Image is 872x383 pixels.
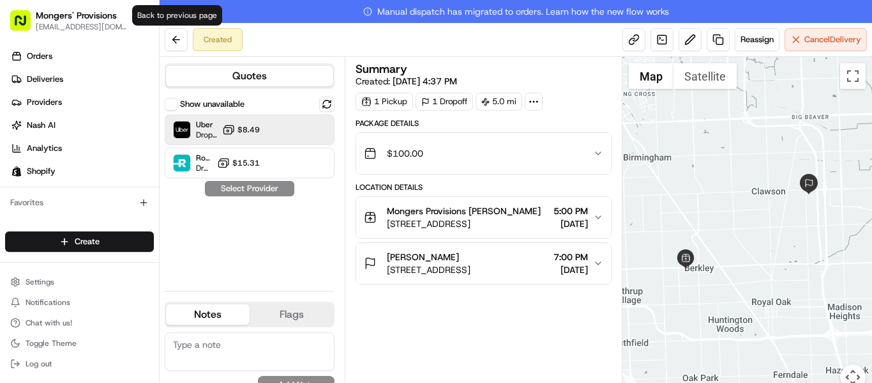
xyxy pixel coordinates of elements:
[166,66,333,86] button: Quotes
[103,281,210,304] a: 💻API Documentation
[387,217,541,230] span: [STREET_ADDRESS]
[13,122,36,145] img: 1736555255976-a54dd68f-1ca7-489b-9aae-adbdc363a1c4
[356,93,413,111] div: 1 Pickup
[33,82,211,96] input: Clear
[196,163,212,173] span: Dropoff ETA -
[553,217,588,230] span: [DATE]
[356,182,612,192] div: Location Details
[217,126,232,141] button: Start new chat
[113,198,139,208] span: [DATE]
[250,304,333,325] button: Flags
[75,236,100,247] span: Create
[735,28,779,51] button: Reassign
[27,143,62,154] span: Analytics
[5,92,159,113] a: Providers
[5,231,154,252] button: Create
[174,155,190,171] img: Roadie Rush (P2P)
[217,157,260,169] button: $15.31
[57,135,176,145] div: We're available if you need us!
[196,130,217,140] span: Dropoff ETA 51 minutes
[553,205,588,217] span: 5:00 PM
[416,93,473,111] div: 1 Dropoff
[356,133,611,174] button: $100.00
[13,166,86,176] div: Past conversations
[356,118,612,129] div: Package Details
[198,164,232,179] button: See all
[740,34,774,45] span: Reassign
[5,334,154,352] button: Toggle Theme
[387,205,541,217] span: Mongers Provisions [PERSON_NAME]
[13,186,33,207] img: Grace Nketiah
[26,338,77,348] span: Toggle Theme
[26,199,36,209] img: 1736555255976-a54dd68f-1ca7-489b-9aae-adbdc363a1c4
[804,34,861,45] span: Cancel Delivery
[387,251,459,263] span: [PERSON_NAME]
[5,138,159,159] a: Analytics
[5,161,159,182] a: Shopify
[8,281,103,304] a: 📗Knowledge Base
[356,75,457,88] span: Created:
[106,198,110,208] span: •
[57,122,209,135] div: Start new chat
[356,197,611,238] button: Mongers Provisions [PERSON_NAME][STREET_ADDRESS]5:00 PM[DATE]
[5,192,154,213] div: Favorites
[106,233,110,243] span: •
[393,75,457,87] span: [DATE] 4:37 PM
[5,115,159,136] a: Nash AI
[363,5,669,18] span: Manual dispatch has migrated to orders. Learn how the new flow works
[232,158,260,168] span: $15.31
[26,318,72,328] span: Chat with us!
[27,122,50,145] img: 4920774857489_3d7f54699973ba98c624_72.jpg
[132,5,222,26] div: Back to previous page
[26,297,70,308] span: Notifications
[36,22,127,32] button: [EMAIL_ADDRESS][DOMAIN_NAME]
[13,221,33,241] img: Brigitte Vinadas
[127,288,154,298] span: Pylon
[553,263,588,276] span: [DATE]
[629,63,673,89] button: Show street map
[673,63,737,89] button: Show satellite imagery
[90,288,154,298] a: Powered byPylon
[5,5,132,36] button: Mongers' Provisions[EMAIL_ADDRESS][DOMAIN_NAME]
[27,120,56,131] span: Nash AI
[26,233,36,244] img: 1736555255976-a54dd68f-1ca7-489b-9aae-adbdc363a1c4
[40,198,103,208] span: [PERSON_NAME]
[840,63,866,89] button: Toggle fullscreen view
[387,263,470,276] span: [STREET_ADDRESS]
[5,314,154,332] button: Chat with us!
[27,51,52,62] span: Orders
[27,74,63,85] span: Deliveries
[36,9,117,22] button: Mongers' Provisions
[356,243,611,284] button: [PERSON_NAME][STREET_ADDRESS]7:00 PM[DATE]
[5,69,159,90] a: Deliveries
[13,51,232,72] p: Welcome 👋
[356,63,407,75] h3: Summary
[174,121,190,138] img: Uber
[26,359,52,369] span: Log out
[196,120,217,130] span: Uber
[5,273,154,291] button: Settings
[222,123,260,136] button: $8.49
[27,97,62,108] span: Providers
[26,277,54,287] span: Settings
[40,233,103,243] span: [PERSON_NAME]
[387,147,423,160] span: $100.00
[11,166,22,176] img: Shopify logo
[5,46,159,66] a: Orders
[237,125,260,135] span: $8.49
[196,153,212,163] span: Roadie Rush (P2P)
[180,98,244,110] label: Show unavailable
[13,13,38,38] img: Nash
[476,93,522,111] div: 5.0 mi
[113,233,139,243] span: [DATE]
[166,304,250,325] button: Notes
[5,355,154,373] button: Log out
[785,28,867,51] button: CancelDelivery
[5,293,154,311] button: Notifications
[27,166,56,177] span: Shopify
[553,251,588,263] span: 7:00 PM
